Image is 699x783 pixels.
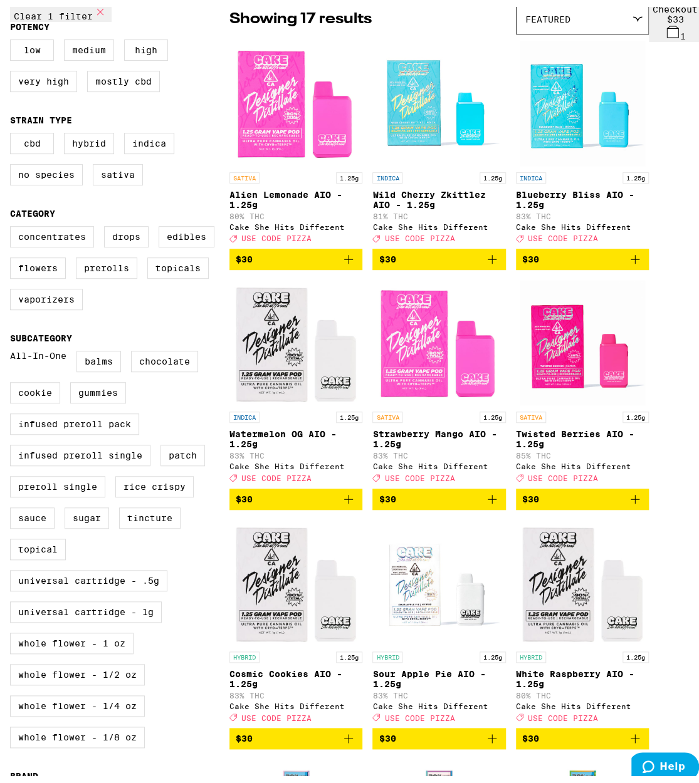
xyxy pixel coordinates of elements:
[528,467,598,475] span: USE CODE PIZZA
[516,242,649,263] button: Add to bag
[10,407,139,428] label: Infused Preroll Pack
[10,219,94,241] label: Concentrates
[516,662,649,682] p: White Raspberry AIO - 1.25g
[379,487,396,497] span: $30
[236,727,253,737] span: $30
[93,157,143,179] label: Sativa
[516,165,546,177] p: INDICA
[233,34,359,159] img: Cake She Hits Different - Alien Lemonade AIO - 1.25g
[384,467,455,475] span: USE CODE PIZZA
[372,216,505,224] div: Cake She Hits Different
[241,707,312,715] span: USE CODE PIZZA
[10,563,167,584] label: Universal Cartridge - .5g
[229,242,362,263] button: Add to bag
[10,688,145,710] label: Whole Flower - 1/4 oz
[10,64,77,85] label: Very High
[10,157,83,179] label: No Species
[376,513,502,638] img: Cake She Hits Different - Sour Apple Pie AIO - 1.25g
[516,721,649,742] button: Add to bag
[379,247,396,257] span: $30
[336,165,362,177] p: 1.25g
[384,707,455,715] span: USE CODE PIZZA
[229,513,362,721] a: Open page for Cosmic Cookies AIO - 1.25g from Cake She Hits Different
[236,247,253,257] span: $30
[516,685,649,693] p: 80% THC
[119,500,181,522] label: Tincture
[10,126,54,147] label: CBD
[76,344,121,365] label: Balms
[653,8,698,18] div: $ 33
[229,183,362,203] p: Alien Lemonade AIO - 1.25g
[623,165,649,177] p: 1.25g
[10,720,145,741] label: Whole Flower - 1/8 oz
[241,227,312,236] span: USE CODE PIZZA
[372,482,505,503] button: Add to bag
[528,707,598,715] span: USE CODE PIZZA
[65,500,109,522] label: Sugar
[372,685,505,693] p: 83% THC
[623,645,649,656] p: 1.25g
[372,695,505,703] div: Cake She Hits Different
[229,422,362,442] p: Watermelon OG AIO - 1.25g
[480,405,506,416] p: 1.25g
[372,165,402,177] p: INDICA
[372,242,505,263] button: Add to bag
[372,405,402,416] p: SATIVA
[376,273,502,398] img: Cake She Hits Different - Strawberry Mango AIO - 1.25g
[10,15,50,25] legend: Potency
[131,344,198,365] label: Chocolate
[70,375,126,397] label: Gummies
[528,227,598,236] span: USE CODE PIZZA
[115,469,194,490] label: Rice Crispy
[10,108,72,118] legend: Strain Type
[516,445,649,453] p: 85% THC
[229,2,372,23] p: Showing 17 results
[516,216,649,224] div: Cake She Hits Different
[10,251,66,272] label: Flowers
[229,445,362,453] p: 83% THC
[631,745,699,777] iframe: Opens a widget where you can find more information
[522,247,539,257] span: $30
[516,405,546,416] p: SATIVA
[480,645,506,656] p: 1.25g
[229,216,362,224] div: Cake She Hits Different
[372,662,505,682] p: Sour Apple Pie AIO - 1.25g
[229,455,362,464] div: Cake She Hits Different
[64,126,114,147] label: Hybrid
[233,273,359,398] img: Cake She Hits Different - Watermelon OG AIO - 1.25g
[372,422,505,442] p: Strawberry Mango AIO - 1.25g
[480,165,506,177] p: 1.25g
[520,34,645,159] img: Cake She Hits Different - Blueberry Bliss AIO - 1.25g
[10,438,150,459] label: Infused Preroll Single
[10,33,54,54] label: Low
[516,422,649,442] p: Twisted Berries AIO - 1.25g
[236,487,253,497] span: $30
[229,273,362,481] a: Open page for Watermelon OG AIO - 1.25g from Cake She Hits Different
[516,695,649,703] div: Cake She Hits Different
[516,455,649,464] div: Cake She Hits Different
[372,721,505,742] button: Add to bag
[233,513,359,638] img: Cake She Hits Different - Cosmic Cookies AIO - 1.25g
[229,721,362,742] button: Add to bag
[623,405,649,416] p: 1.25g
[229,695,362,703] div: Cake She Hits Different
[229,34,362,242] a: Open page for Alien Lemonade AIO - 1.25g from Cake She Hits Different
[520,273,645,398] img: Cake She Hits Different - Twisted Berries AIO - 1.25g
[336,405,362,416] p: 1.25g
[147,251,209,272] label: Topicals
[76,251,137,272] label: Prerolls
[520,513,645,638] img: Cake She Hits Different - White Raspberry AIO - 1.25g
[372,273,505,481] a: Open page for Strawberry Mango AIO - 1.25g from Cake She Hits Different
[379,727,396,737] span: $30
[516,513,649,721] a: Open page for White Raspberry AIO - 1.25g from Cake She Hits Different
[522,727,539,737] span: $30
[10,594,162,616] label: Universal Cartridge - 1g
[516,482,649,503] button: Add to bag
[10,375,60,397] label: Cookie
[372,445,505,453] p: 83% THC
[516,183,649,203] p: Blueberry Bliss AIO - 1.25g
[160,438,205,459] label: Patch
[372,645,402,656] p: HYBRID
[10,202,55,212] legend: Category
[229,662,362,682] p: Cosmic Cookies AIO - 1.25g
